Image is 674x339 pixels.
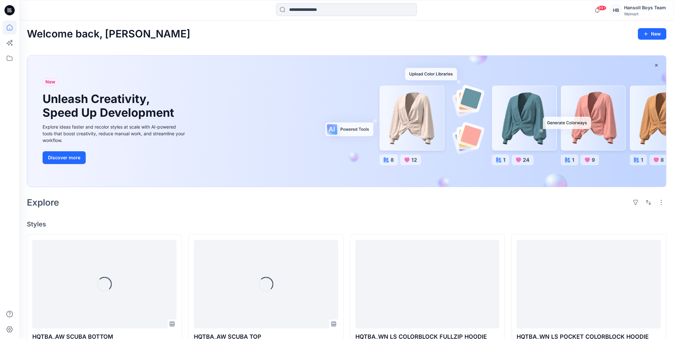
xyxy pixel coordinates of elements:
span: 99+ [597,5,607,11]
div: Explore ideas faster and recolor styles at scale with AI-powered tools that boost creativity, red... [43,123,186,144]
h2: Welcome back, [PERSON_NAME] [27,28,190,40]
button: Discover more [43,151,86,164]
div: Hansoll Boys Team [624,4,666,12]
button: New [638,28,666,40]
div: Walmart [624,12,666,16]
h1: Unleash Creativity, Speed Up Development [43,92,177,120]
h2: Explore [27,197,59,208]
h4: Styles [27,220,666,228]
span: New [45,78,55,86]
div: HB [610,4,622,16]
a: Discover more [43,151,186,164]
